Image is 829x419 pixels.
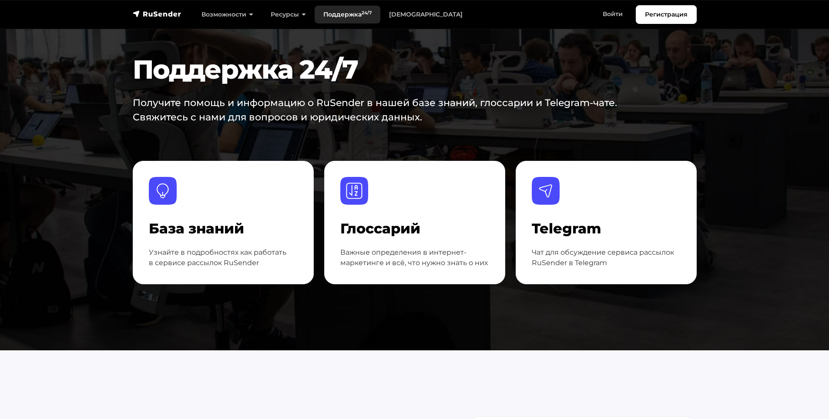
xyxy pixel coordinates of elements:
sup: 24/7 [362,10,372,16]
a: Ресурсы [262,6,315,23]
a: Регистрация [636,5,697,24]
a: Войти [594,5,631,23]
a: [DEMOGRAPHIC_DATA] [380,6,471,23]
img: Глоссарий [340,177,368,205]
p: Чат для обсуждение сервиса рассылок RuSender в Telegram [532,247,681,268]
h1: Поддержка 24/7 [133,54,649,85]
a: Глоссарий Глоссарий Важные определения в интернет-маркетинге и всё, что нужно знать о них [324,161,505,284]
a: База знаний База знаний Узнайте в подробностях как работать в сервисе рассылок RuSender [133,161,314,284]
h4: База знаний [149,220,298,237]
p: Узнайте в подробностях как работать в сервисе рассылок RuSender [149,247,298,268]
h4: Глоссарий [340,220,489,237]
p: Важные определения в интернет-маркетинге и всё, что нужно знать о них [340,247,489,268]
a: Возможности [193,6,262,23]
img: RuSender [133,10,181,18]
h4: Telegram [532,220,681,237]
img: База знаний [149,177,177,205]
a: Поддержка24/7 [315,6,380,23]
img: Telegram [532,177,560,205]
p: Получите помощь и информацию о RuSender в нашей базе знаний, глоссарии и Telegram-чате. Свяжитесь... [133,96,626,124]
a: Telegram Telegram Чат для обсуждение сервиса рассылок RuSender в Telegram [516,161,697,284]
